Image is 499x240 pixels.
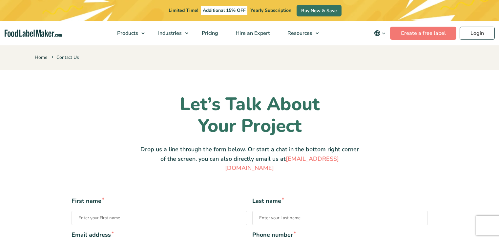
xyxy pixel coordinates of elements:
[156,30,182,37] span: Industries
[297,5,342,16] a: Buy Now & Save
[193,21,225,45] a: Pricing
[200,30,219,37] span: Pricing
[140,145,360,173] p: Drop us a line through the form below. Or start a chat in the bottom right corner of the screen. ...
[285,30,313,37] span: Resources
[201,6,247,15] span: Additional 15% OFF
[140,93,360,137] h1: Let’s Talk About Your Project
[72,230,247,239] span: Email address
[50,54,79,60] span: Contact Us
[279,21,322,45] a: Resources
[72,197,247,205] span: First name
[252,230,428,239] span: Phone number
[115,30,139,37] span: Products
[72,211,247,225] input: First name*
[227,21,277,45] a: Hire an Expert
[35,54,47,60] a: Home
[109,21,148,45] a: Products
[252,211,428,225] input: Last name*
[150,21,192,45] a: Industries
[460,27,495,40] a: Login
[234,30,271,37] span: Hire an Expert
[390,27,456,40] a: Create a free label
[169,7,198,13] span: Limited Time!
[250,7,291,13] span: Yearly Subscription
[252,197,428,205] span: Last name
